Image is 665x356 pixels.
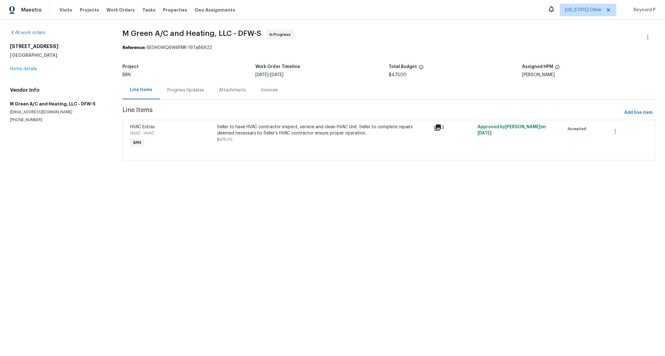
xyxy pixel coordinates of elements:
[10,101,107,107] h5: M Green A/C and Heating, LLC - DFW-S
[122,45,655,51] div: 6E0HGWQ6W6FMR-197a86922
[389,65,417,69] h5: Total Budget
[142,8,155,12] span: Tasks
[10,43,107,50] h2: [STREET_ADDRESS]
[130,87,152,93] div: Line Items
[522,65,553,69] h5: Assigned HPM
[131,139,144,146] span: BRN
[255,73,283,77] span: -
[10,87,107,93] h4: Vendor Info
[522,73,655,77] div: [PERSON_NAME]
[163,7,187,13] span: Properties
[477,125,546,135] span: Approved by [PERSON_NAME] on
[10,110,107,115] p: [EMAIL_ADDRESS][DOMAIN_NAME]
[255,65,300,69] h5: Work Order Timeline
[10,67,37,71] a: Home details
[567,126,588,132] span: Accepted
[122,30,261,37] span: M Green A/C and Heating, LLC - DFW-S
[622,107,655,119] button: Add line item
[631,7,656,13] span: Reynord P
[269,32,293,38] span: In Progress
[389,73,406,77] span: $475.00
[434,124,473,131] div: 3
[555,65,560,73] span: The hpm assigned to this work order.
[21,7,42,13] span: Maestro
[122,65,139,69] h5: Project
[270,73,283,77] span: [DATE]
[565,7,602,13] span: [US_STATE] Other
[10,31,45,35] a: All work orders
[107,7,135,13] span: Work Orders
[255,73,268,77] span: [DATE]
[122,73,131,77] span: BRN
[419,65,424,73] span: The total cost of line items that have been proposed by Opendoor. This sum includes line items th...
[130,125,155,129] span: HVAC Extras
[167,87,204,93] div: Progress Updates
[122,46,145,50] b: Reference:
[122,107,622,119] span: Line Items
[217,138,232,141] span: $475.00
[217,124,430,136] div: Seller to have HVAC contractor inspect, service and clean HVAC Unit. Seller to complete repairs d...
[80,7,99,13] span: Projects
[10,52,107,58] h5: [GEOGRAPHIC_DATA]
[59,7,72,13] span: Visits
[477,131,492,135] span: [DATE]
[195,7,235,13] span: Geo Assignments
[261,87,278,93] div: Invoices
[219,87,246,93] div: Attachments
[130,131,154,135] span: HVAC - HVAC
[10,117,107,123] p: [PHONE_NUMBER]
[624,109,653,117] span: Add line item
